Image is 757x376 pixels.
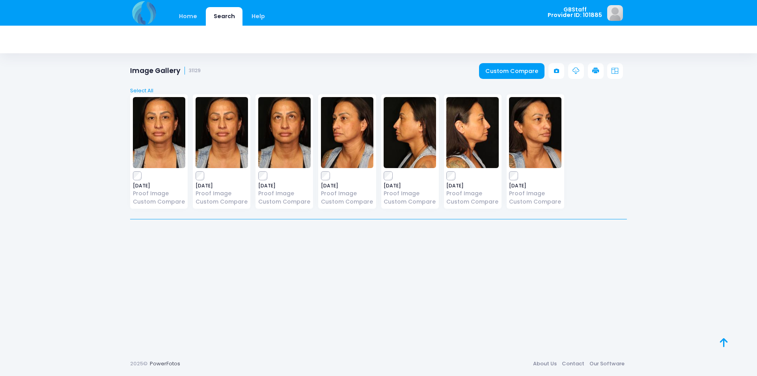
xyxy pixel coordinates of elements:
[548,7,602,18] span: GBStaff Provider ID: 101885
[130,67,201,75] h1: Image Gallery
[446,183,499,188] span: [DATE]
[133,97,185,168] img: image
[321,198,373,206] a: Custom Compare
[479,63,545,79] a: Custom Compare
[607,5,623,21] img: image
[244,7,273,26] a: Help
[509,97,561,168] img: image
[321,183,373,188] span: [DATE]
[196,198,248,206] a: Custom Compare
[258,189,311,198] a: Proof Image
[128,87,630,95] a: Select All
[196,97,248,168] img: image
[130,360,147,367] span: 2025©
[446,189,499,198] a: Proof Image
[189,68,201,74] small: 31129
[133,183,185,188] span: [DATE]
[530,357,559,371] a: About Us
[258,97,311,168] img: image
[559,357,587,371] a: Contact
[171,7,205,26] a: Home
[150,360,180,367] a: PowerFotos
[384,183,436,188] span: [DATE]
[258,183,311,188] span: [DATE]
[258,198,311,206] a: Custom Compare
[384,198,436,206] a: Custom Compare
[321,97,373,168] img: image
[509,189,561,198] a: Proof Image
[206,7,242,26] a: Search
[446,198,499,206] a: Custom Compare
[587,357,627,371] a: Our Software
[446,97,499,168] img: image
[384,189,436,198] a: Proof Image
[509,198,561,206] a: Custom Compare
[133,198,185,206] a: Custom Compare
[133,189,185,198] a: Proof Image
[196,189,248,198] a: Proof Image
[196,183,248,188] span: [DATE]
[509,183,561,188] span: [DATE]
[321,189,373,198] a: Proof Image
[384,97,436,168] img: image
